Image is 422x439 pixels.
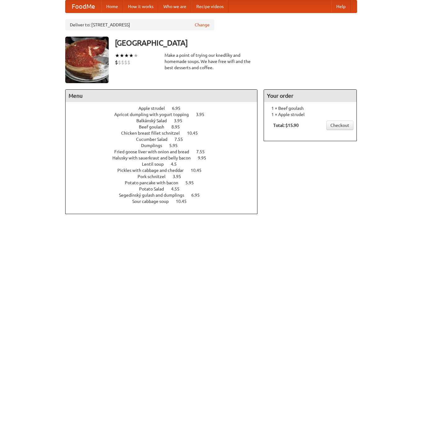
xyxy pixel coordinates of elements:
[187,131,204,136] span: 10.45
[114,149,195,154] span: Fried goose liver with onion and bread
[267,111,353,118] li: 1 × Apple strudel
[129,52,134,59] li: ★
[119,193,211,198] a: Segedínský gulash and dumplings 6.95
[169,143,184,148] span: 5.95
[115,59,118,66] li: $
[172,106,187,111] span: 6.95
[176,199,193,204] span: 10.45
[115,37,357,49] h3: [GEOGRAPHIC_DATA]
[138,106,192,111] a: Apple strudel 6.95
[171,186,186,191] span: 4.55
[196,149,211,154] span: 7.55
[66,90,257,102] h4: Menu
[117,168,190,173] span: Pickles with cabbage and cheddar
[115,52,120,59] li: ★
[136,137,174,142] span: Cucumber Salad
[326,121,353,130] a: Checkout
[142,162,170,167] span: Lentil soup
[118,59,121,66] li: $
[267,105,353,111] li: 1 × Beef goulash
[114,112,216,117] a: Apricot dumpling with yogurt topping 3.95
[139,186,170,191] span: Potato Salad
[66,0,101,13] a: FoodMe
[171,162,183,167] span: 4.5
[136,118,194,123] a: Balkánský Salad 3.95
[127,59,130,66] li: $
[125,180,184,185] span: Potato pancake with bacon
[114,112,195,117] span: Apricot dumpling with yogurt topping
[132,199,175,204] span: Sour cabbage soup
[191,0,229,13] a: Recipe videos
[65,37,109,83] img: angular.jpg
[273,123,299,128] b: Total: $15.90
[141,143,189,148] a: Dumplings 5.95
[119,193,190,198] span: Segedínský gulash and dumplings
[121,131,186,136] span: Chicken breast fillet schnitzel
[264,90,356,102] h4: Your order
[191,193,206,198] span: 6.95
[124,59,127,66] li: $
[132,199,198,204] a: Sour cabbage soup 10.45
[331,0,351,13] a: Help
[195,22,210,28] a: Change
[142,162,188,167] a: Lentil soup 4.5
[123,0,158,13] a: How it works
[121,59,124,66] li: $
[173,174,187,179] span: 3.95
[101,0,123,13] a: Home
[136,118,173,123] span: Balkánský Salad
[141,143,168,148] span: Dumplings
[196,112,211,117] span: 3.95
[191,168,208,173] span: 10.45
[114,149,216,154] a: Fried goose liver with onion and bread 7.55
[138,174,193,179] a: Pork schnitzel 3.95
[175,137,189,142] span: 7.55
[124,52,129,59] li: ★
[185,180,200,185] span: 5.95
[139,124,170,129] span: Beef goulash
[165,52,258,71] div: Make a point of trying our knedlíky and homemade soups. We have free wifi and the best desserts a...
[171,124,186,129] span: 8.95
[134,52,138,59] li: ★
[138,174,172,179] span: Pork schnitzel
[112,155,197,160] span: Halusky with sauerkraut and belly bacon
[174,118,188,123] span: 3.95
[139,186,191,191] a: Potato Salad 4.55
[112,155,218,160] a: Halusky with sauerkraut and belly bacon 9.95
[138,106,171,111] span: Apple strudel
[136,137,194,142] a: Cucumber Salad 7.55
[120,52,124,59] li: ★
[121,131,209,136] a: Chicken breast fillet schnitzel 10.45
[198,155,212,160] span: 9.95
[139,124,191,129] a: Beef goulash 8.95
[158,0,191,13] a: Who we are
[117,168,213,173] a: Pickles with cabbage and cheddar 10.45
[125,180,205,185] a: Potato pancake with bacon 5.95
[65,19,214,30] div: Deliver to: [STREET_ADDRESS]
